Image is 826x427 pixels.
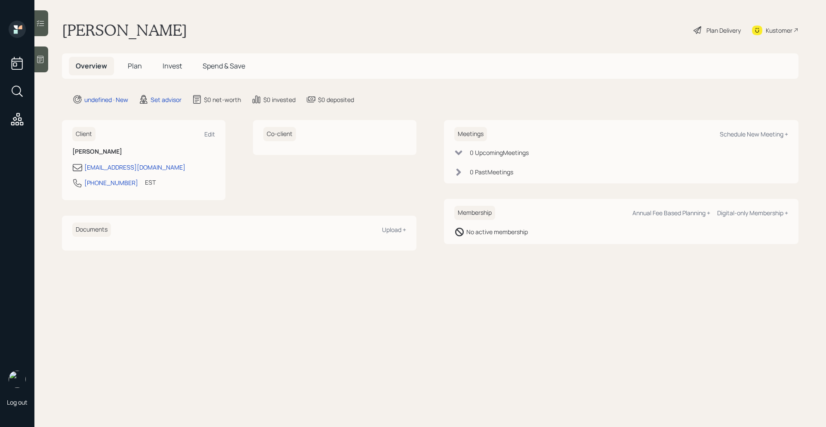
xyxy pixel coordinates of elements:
div: Kustomer [766,26,792,35]
div: $0 deposited [318,95,354,104]
span: Invest [163,61,182,71]
h6: Meetings [454,127,487,141]
div: Plan Delivery [706,26,741,35]
h6: Co-client [263,127,296,141]
div: Edit [204,130,215,138]
div: No active membership [466,227,528,236]
span: Overview [76,61,107,71]
div: Digital-only Membership + [717,209,788,217]
div: EST [145,178,156,187]
div: Schedule New Meeting + [720,130,788,138]
div: Log out [7,398,28,406]
span: Plan [128,61,142,71]
div: $0 net-worth [204,95,241,104]
img: retirable_logo.png [9,371,26,388]
h6: Membership [454,206,495,220]
h6: Client [72,127,96,141]
div: Set advisor [151,95,182,104]
div: $0 invested [263,95,296,104]
h6: Documents [72,223,111,237]
div: [EMAIL_ADDRESS][DOMAIN_NAME] [84,163,185,172]
div: Upload + [382,226,406,234]
h6: [PERSON_NAME] [72,148,215,155]
div: 0 Upcoming Meeting s [470,148,529,157]
span: Spend & Save [203,61,245,71]
div: [PHONE_NUMBER] [84,178,138,187]
div: undefined · New [84,95,128,104]
h1: [PERSON_NAME] [62,21,187,40]
div: Annual Fee Based Planning + [632,209,710,217]
div: 0 Past Meeting s [470,167,513,176]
